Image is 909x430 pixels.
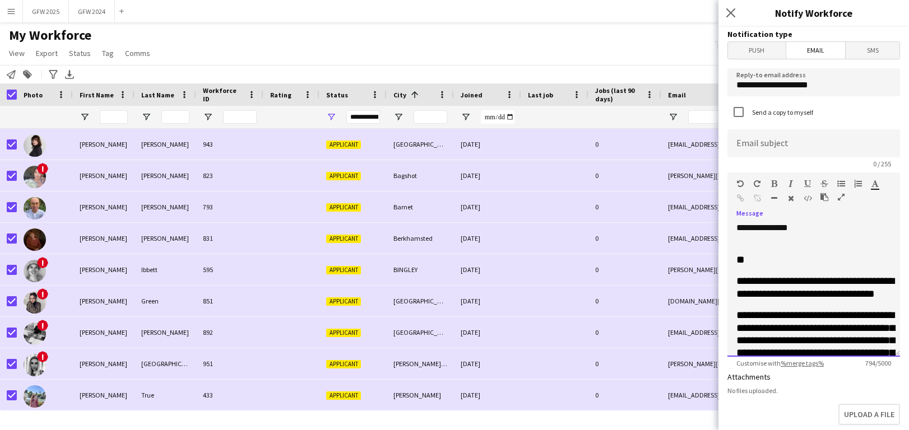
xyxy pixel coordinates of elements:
[528,91,553,99] span: Last job
[37,288,48,300] span: !
[864,160,900,168] span: 0 / 255
[135,380,196,410] div: True
[73,317,135,348] div: [PERSON_NAME]
[781,359,824,367] a: %merge tags%
[661,191,885,222] div: [EMAIL_ADDRESS][DOMAIN_NAME]
[804,194,811,203] button: HTML Code
[63,68,76,81] app-action-btn: Export XLSX
[481,110,514,124] input: Joined Filter Input
[73,254,135,285] div: [PERSON_NAME]
[24,260,46,282] img: Elizabeth Ibbett
[588,348,661,379] div: 0
[770,179,778,188] button: Bold
[196,129,263,160] div: 943
[588,129,661,160] div: 0
[387,380,454,410] div: [PERSON_NAME]
[326,203,361,212] span: Applicant
[196,160,263,191] div: 823
[135,317,196,348] div: [PERSON_NAME]
[37,351,48,362] span: !
[727,372,771,382] label: Attachments
[24,385,46,408] img: Brianna True
[461,112,471,122] button: Open Filter Menu
[47,68,60,81] app-action-btn: Advanced filters
[454,317,521,348] div: [DATE]
[661,286,885,316] div: [DOMAIN_NAME][EMAIL_ADDRESS][DOMAIN_NAME]
[24,354,46,376] img: Samantha Hobart
[786,42,846,59] span: Email
[454,191,521,222] div: [DATE]
[73,348,135,379] div: [PERSON_NAME]
[326,360,361,368] span: Applicant
[728,42,786,59] span: Push
[161,110,189,124] input: Last Name Filter Input
[120,46,155,60] a: Comms
[203,86,243,103] span: Workforce ID
[595,86,641,103] span: Jobs (last 90 days)
[588,254,661,285] div: 0
[102,48,114,58] span: Tag
[100,110,128,124] input: First Name Filter Input
[820,179,828,188] button: Strikethrough
[135,160,196,191] div: [PERSON_NAME]
[37,320,48,331] span: !
[387,317,454,348] div: [GEOGRAPHIC_DATA]
[9,27,91,44] span: My Workforce
[135,223,196,254] div: [PERSON_NAME]
[326,329,361,337] span: Applicant
[661,254,885,285] div: [PERSON_NAME][EMAIL_ADDRESS][DOMAIN_NAME]
[326,172,361,180] span: Applicant
[21,68,34,81] app-action-btn: Add to tag
[73,191,135,222] div: [PERSON_NAME]
[73,380,135,410] div: [PERSON_NAME]
[588,191,661,222] div: 0
[688,110,879,124] input: Email Filter Input
[135,129,196,160] div: [PERSON_NAME]
[326,91,348,99] span: Status
[37,163,48,174] span: !
[837,193,845,202] button: Fullscreen
[196,191,263,222] div: 793
[196,286,263,316] div: 851
[270,91,291,99] span: Rating
[588,160,661,191] div: 0
[871,179,879,188] button: Text Color
[125,48,150,58] span: Comms
[36,48,58,58] span: Export
[387,286,454,316] div: [GEOGRAPHIC_DATA]
[80,91,114,99] span: First Name
[454,348,521,379] div: [DATE]
[196,223,263,254] div: 831
[736,179,744,188] button: Undo
[454,380,521,410] div: [DATE]
[750,108,813,116] label: Send a copy to myself
[196,348,263,379] div: 951
[387,129,454,160] div: [GEOGRAPHIC_DATA]
[31,46,62,60] a: Export
[135,254,196,285] div: Ibbett
[387,191,454,222] div: Barnet
[326,266,361,274] span: Applicant
[661,129,885,160] div: [EMAIL_ADDRESS][DOMAIN_NAME]
[787,179,795,188] button: Italic
[196,380,263,410] div: 433
[661,160,885,191] div: [PERSON_NAME][EMAIL_ADDRESS][DOMAIN_NAME]
[64,46,95,60] a: Status
[141,91,174,99] span: Last Name
[135,191,196,222] div: [PERSON_NAME]
[588,317,661,348] div: 0
[387,223,454,254] div: Berkhamsted
[98,46,118,60] a: Tag
[203,112,213,122] button: Open Filter Menu
[196,317,263,348] div: 892
[223,110,257,124] input: Workforce ID Filter Input
[393,91,406,99] span: City
[4,68,18,81] app-action-btn: Notify workforce
[80,112,90,122] button: Open Filter Menu
[454,254,521,285] div: [DATE]
[804,179,811,188] button: Underline
[23,1,69,22] button: GFW 2025
[668,112,678,122] button: Open Filter Menu
[24,197,46,219] img: John Laurie
[820,193,828,202] button: Paste as plain text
